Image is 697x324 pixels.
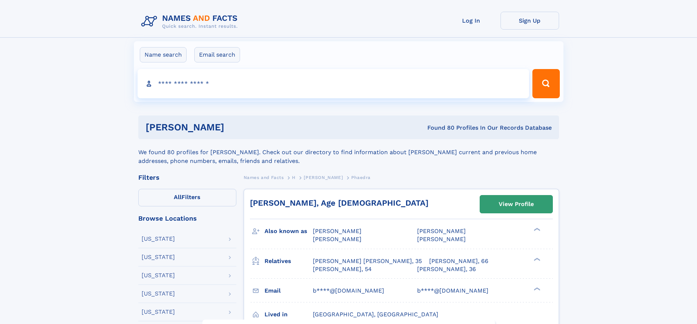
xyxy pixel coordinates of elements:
[174,194,181,201] span: All
[265,285,313,297] h3: Email
[442,12,501,30] a: Log In
[304,173,343,182] a: [PERSON_NAME]
[140,47,187,62] label: Name search
[146,123,326,132] h1: [PERSON_NAME]
[138,12,244,31] img: Logo Names and Facts
[499,196,534,213] div: View Profile
[304,175,343,180] span: [PERSON_NAME]
[417,228,466,235] span: [PERSON_NAME]
[292,175,296,180] span: H
[313,265,372,273] a: [PERSON_NAME], 54
[429,257,488,265] a: [PERSON_NAME], 66
[194,47,240,62] label: Email search
[265,308,313,321] h3: Lived in
[532,257,541,262] div: ❯
[142,309,175,315] div: [US_STATE]
[138,139,559,165] div: We found 80 profiles for [PERSON_NAME]. Check out our directory to find information about [PERSON...
[142,291,175,297] div: [US_STATE]
[417,265,476,273] a: [PERSON_NAME], 36
[313,228,361,235] span: [PERSON_NAME]
[138,174,236,181] div: Filters
[142,236,175,242] div: [US_STATE]
[313,257,422,265] a: [PERSON_NAME] [PERSON_NAME], 35
[480,195,552,213] a: View Profile
[351,175,371,180] span: Phaedra
[501,12,559,30] a: Sign Up
[265,255,313,267] h3: Relatives
[313,311,438,318] span: [GEOGRAPHIC_DATA], [GEOGRAPHIC_DATA]
[265,225,313,237] h3: Also known as
[142,272,175,278] div: [US_STATE]
[142,254,175,260] div: [US_STATE]
[532,69,559,98] button: Search Button
[532,227,541,232] div: ❯
[244,173,284,182] a: Names and Facts
[292,173,296,182] a: H
[250,198,428,207] a: [PERSON_NAME], Age [DEMOGRAPHIC_DATA]
[138,69,529,98] input: search input
[138,215,236,222] div: Browse Locations
[532,286,541,291] div: ❯
[417,236,466,243] span: [PERSON_NAME]
[138,189,236,206] label: Filters
[313,236,361,243] span: [PERSON_NAME]
[326,124,552,132] div: Found 80 Profiles In Our Records Database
